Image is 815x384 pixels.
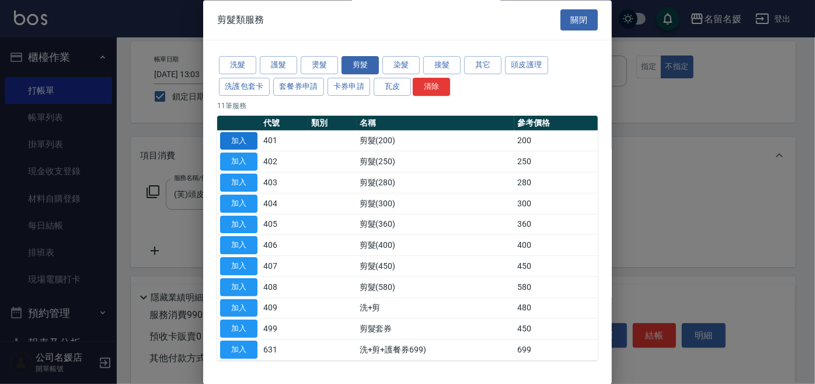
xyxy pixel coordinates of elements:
[219,78,270,96] button: 洗護包套卡
[514,340,598,361] td: 699
[357,277,514,298] td: 剪髮(580)
[220,216,257,234] button: 加入
[357,172,514,193] td: 剪髮(280)
[220,320,257,338] button: 加入
[357,256,514,277] td: 剪髮(450)
[413,78,450,96] button: 清除
[260,172,308,193] td: 403
[357,235,514,256] td: 剪髮(400)
[514,116,598,131] th: 參考價格
[220,132,257,150] button: 加入
[220,299,257,317] button: 加入
[374,78,411,96] button: 瓦皮
[220,153,257,171] button: 加入
[505,57,548,75] button: 頭皮護理
[260,319,308,340] td: 499
[357,340,514,361] td: 洗+剪+護餐券699)
[382,57,420,75] button: 染髮
[342,57,379,75] button: 剪髮
[423,57,461,75] button: 接髮
[260,57,297,75] button: 護髮
[357,298,514,319] td: 洗+剪
[260,131,308,152] td: 401
[217,14,264,26] span: 剪髮類服務
[514,215,598,236] td: 360
[514,235,598,256] td: 400
[464,57,501,75] button: 其它
[219,57,256,75] button: 洗髮
[514,172,598,193] td: 280
[301,57,338,75] button: 燙髮
[514,131,598,152] td: 200
[328,78,371,96] button: 卡券申請
[260,235,308,256] td: 406
[260,116,308,131] th: 代號
[220,341,257,359] button: 加入
[514,256,598,277] td: 450
[260,193,308,215] td: 404
[220,195,257,213] button: 加入
[260,298,308,319] td: 409
[514,193,598,215] td: 300
[357,116,514,131] th: 名稱
[357,151,514,172] td: 剪髮(250)
[220,258,257,276] button: 加入
[357,215,514,236] td: 剪髮(360)
[560,9,598,31] button: 關閉
[514,151,598,172] td: 250
[357,193,514,215] td: 剪髮(300)
[260,277,308,298] td: 408
[260,340,308,361] td: 631
[308,116,356,131] th: 類別
[273,78,324,96] button: 套餐券申請
[220,237,257,255] button: 加入
[260,151,308,172] td: 402
[260,215,308,236] td: 405
[514,277,598,298] td: 580
[220,278,257,296] button: 加入
[514,298,598,319] td: 480
[357,319,514,340] td: 剪髮套券
[514,319,598,340] td: 450
[220,174,257,192] button: 加入
[357,131,514,152] td: 剪髮(200)
[260,256,308,277] td: 407
[217,101,598,111] p: 11 筆服務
